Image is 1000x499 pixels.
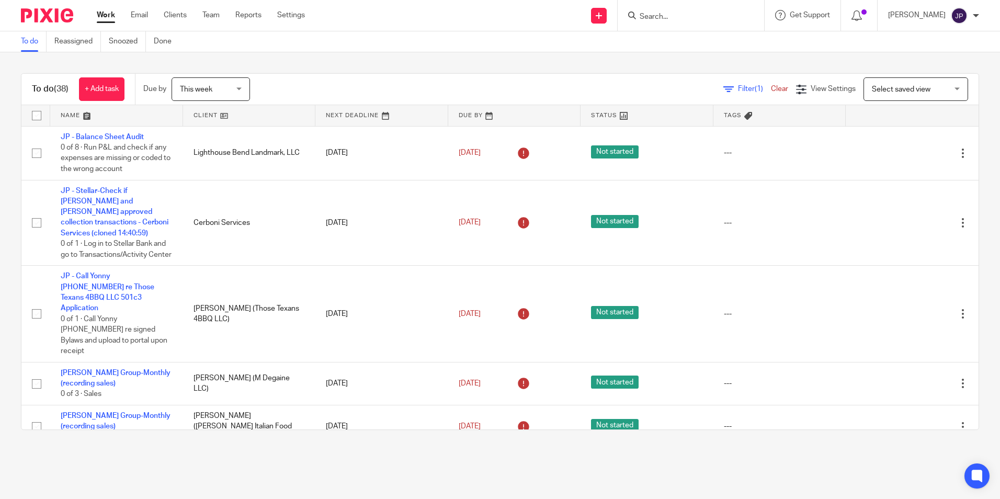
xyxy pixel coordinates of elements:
a: JP - Stellar-Check if [PERSON_NAME] and [PERSON_NAME] approved collection transactions - Cerboni ... [61,187,168,237]
a: Settings [277,10,305,20]
div: --- [724,218,836,228]
a: Done [154,31,179,52]
span: Not started [591,145,639,158]
a: Snoozed [109,31,146,52]
span: Tags [724,112,742,118]
span: [DATE] [459,310,481,317]
input: Search [639,13,733,22]
span: Not started [591,419,639,432]
td: [DATE] [315,266,448,362]
td: Cerboni Services [183,180,316,266]
h1: To do [32,84,69,95]
span: 0 of 1 · Log in to Stellar Bank and go to Transactions/Activity Center [61,240,172,258]
td: [DATE] [315,126,448,180]
p: Due by [143,84,166,94]
a: Email [131,10,148,20]
td: [DATE] [315,362,448,405]
td: [PERSON_NAME] ([PERSON_NAME] Italian Food LLC) [183,405,316,448]
div: --- [724,309,836,319]
td: [DATE] [315,405,448,448]
img: Pixie [21,8,73,22]
span: Select saved view [872,86,930,93]
a: Work [97,10,115,20]
a: [PERSON_NAME] Group-Monthly (recording sales) [61,412,171,430]
td: Lighthouse Bend Landmark, LLC [183,126,316,180]
span: This week [180,86,212,93]
a: Clients [164,10,187,20]
span: (1) [755,85,763,93]
p: [PERSON_NAME] [888,10,946,20]
div: --- [724,421,836,432]
span: Get Support [790,12,830,19]
td: [PERSON_NAME] (Those Texans 4BBQ LLC) [183,266,316,362]
td: [DATE] [315,180,448,266]
span: [DATE] [459,423,481,430]
a: [PERSON_NAME] Group-Monthly (recording sales) [61,369,171,387]
img: svg%3E [951,7,968,24]
span: Not started [591,306,639,319]
span: 0 of 1 · Call Yonny [PHONE_NUMBER] re signed Bylaws and upload to portal upon receipt [61,315,167,355]
span: 0 of 8 · Run P&L and check if any expenses are missing or coded to the wrong account [61,144,171,173]
a: Clear [771,85,788,93]
div: --- [724,378,836,389]
span: (38) [54,85,69,93]
span: Filter [738,85,771,93]
span: View Settings [811,85,856,93]
span: [DATE] [459,149,481,156]
a: Reassigned [54,31,101,52]
span: [DATE] [459,219,481,226]
a: Reports [235,10,262,20]
div: --- [724,148,836,158]
td: [PERSON_NAME] (M Degaine LLC) [183,362,316,405]
a: To do [21,31,47,52]
span: [DATE] [459,380,481,387]
a: JP - Call Yonny [PHONE_NUMBER] re Those Texans 4BBQ LLC 501c3 Application [61,273,154,312]
span: 0 of 3 · Sales [61,391,101,398]
span: Not started [591,215,639,228]
a: + Add task [79,77,124,101]
span: Not started [591,376,639,389]
a: JP - Balance Sheet Audit [61,133,144,141]
a: Team [202,10,220,20]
